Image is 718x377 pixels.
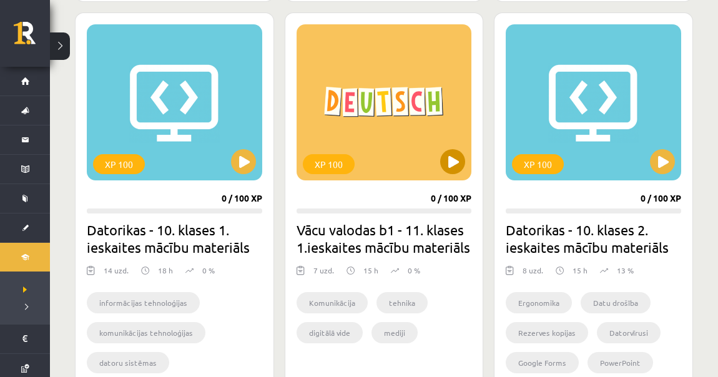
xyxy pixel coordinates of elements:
[506,292,572,313] li: Ergonomika
[363,265,378,276] p: 15 h
[506,322,588,343] li: Rezerves kopijas
[617,265,634,276] p: 13 %
[376,292,428,313] li: tehnika
[573,265,588,276] p: 15 h
[158,265,173,276] p: 18 h
[523,265,543,283] div: 8 uzd.
[297,322,363,343] li: digitālā vide
[297,221,472,256] h2: Vācu valodas b1 - 11. klases 1.ieskaites mācību materiāls
[14,22,50,53] a: Rīgas 1. Tālmācības vidusskola
[588,352,653,373] li: PowerPoint
[87,322,205,343] li: komunikācijas tehnoloģijas
[371,322,418,343] li: mediji
[297,292,368,313] li: Komunikācija
[87,352,169,373] li: datoru sistēmas
[87,292,200,313] li: informācijas tehnoloģijas
[506,221,681,256] h2: Datorikas - 10. klases 2. ieskaites mācību materiāls
[313,265,334,283] div: 7 uzd.
[87,221,262,256] h2: Datorikas - 10. klases 1. ieskaites mācību materiāls
[581,292,651,313] li: Datu drošība
[597,322,661,343] li: Datorvīrusi
[93,154,145,174] div: XP 100
[202,265,215,276] p: 0 %
[104,265,129,283] div: 14 uzd.
[512,154,564,174] div: XP 100
[506,352,579,373] li: Google Forms
[303,154,355,174] div: XP 100
[408,265,420,276] p: 0 %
